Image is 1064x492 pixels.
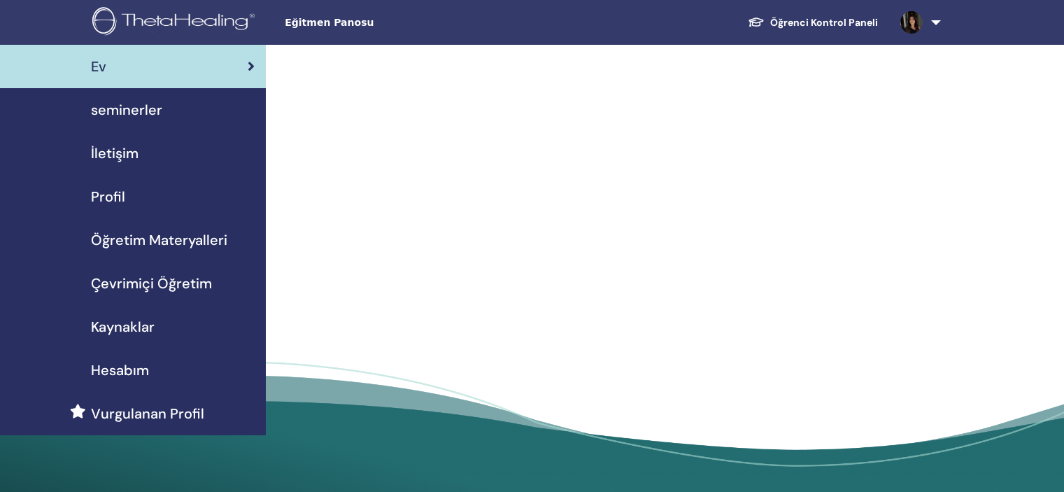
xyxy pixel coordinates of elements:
img: default.jpg [900,11,923,34]
span: Hesabım [91,360,149,381]
span: Ev [91,56,106,77]
span: Kaynaklar [91,316,155,337]
a: Öğrenci Kontrol Paneli [737,10,889,36]
span: Öğretim Materyalleri [91,230,227,251]
span: Çevrimiçi Öğretim [91,273,212,294]
span: Eğitmen Panosu [285,15,495,30]
span: seminerler [91,99,162,120]
img: graduation-cap-white.svg [748,16,765,28]
img: logo.png [92,7,260,38]
span: İletişim [91,143,139,164]
span: Profil [91,186,125,207]
span: Vurgulanan Profil [91,403,204,424]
